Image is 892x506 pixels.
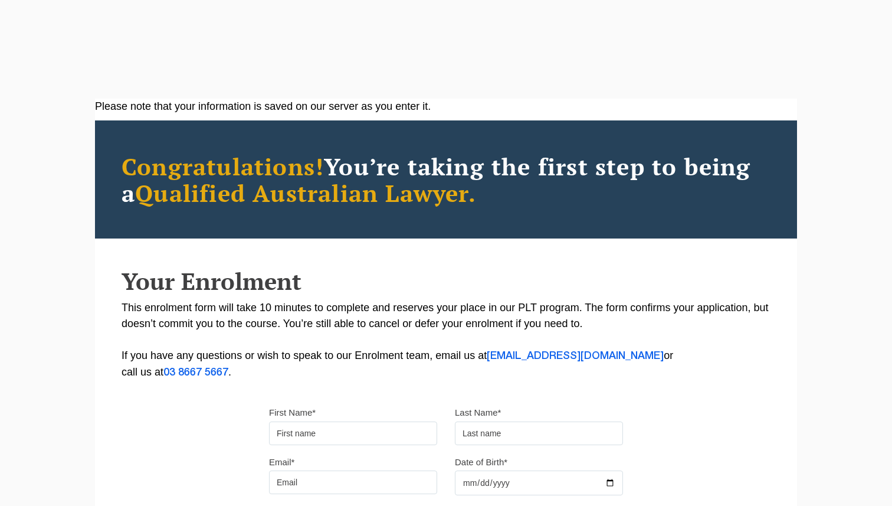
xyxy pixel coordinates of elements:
[95,99,797,115] div: Please note that your information is saved on our server as you enter it.
[487,351,664,361] a: [EMAIL_ADDRESS][DOMAIN_NAME]
[269,456,294,468] label: Email*
[269,471,437,494] input: Email
[122,268,770,294] h2: Your Enrolment
[455,407,501,419] label: Last Name*
[135,177,476,208] span: Qualified Australian Lawyer.
[269,407,316,419] label: First Name*
[122,153,770,206] h2: You’re taking the first step to being a
[455,422,623,445] input: Last name
[122,300,770,381] p: This enrolment form will take 10 minutes to complete and reserves your place in our PLT program. ...
[163,368,228,377] a: 03 8667 5667
[455,456,507,468] label: Date of Birth*
[122,151,324,182] span: Congratulations!
[269,422,437,445] input: First name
